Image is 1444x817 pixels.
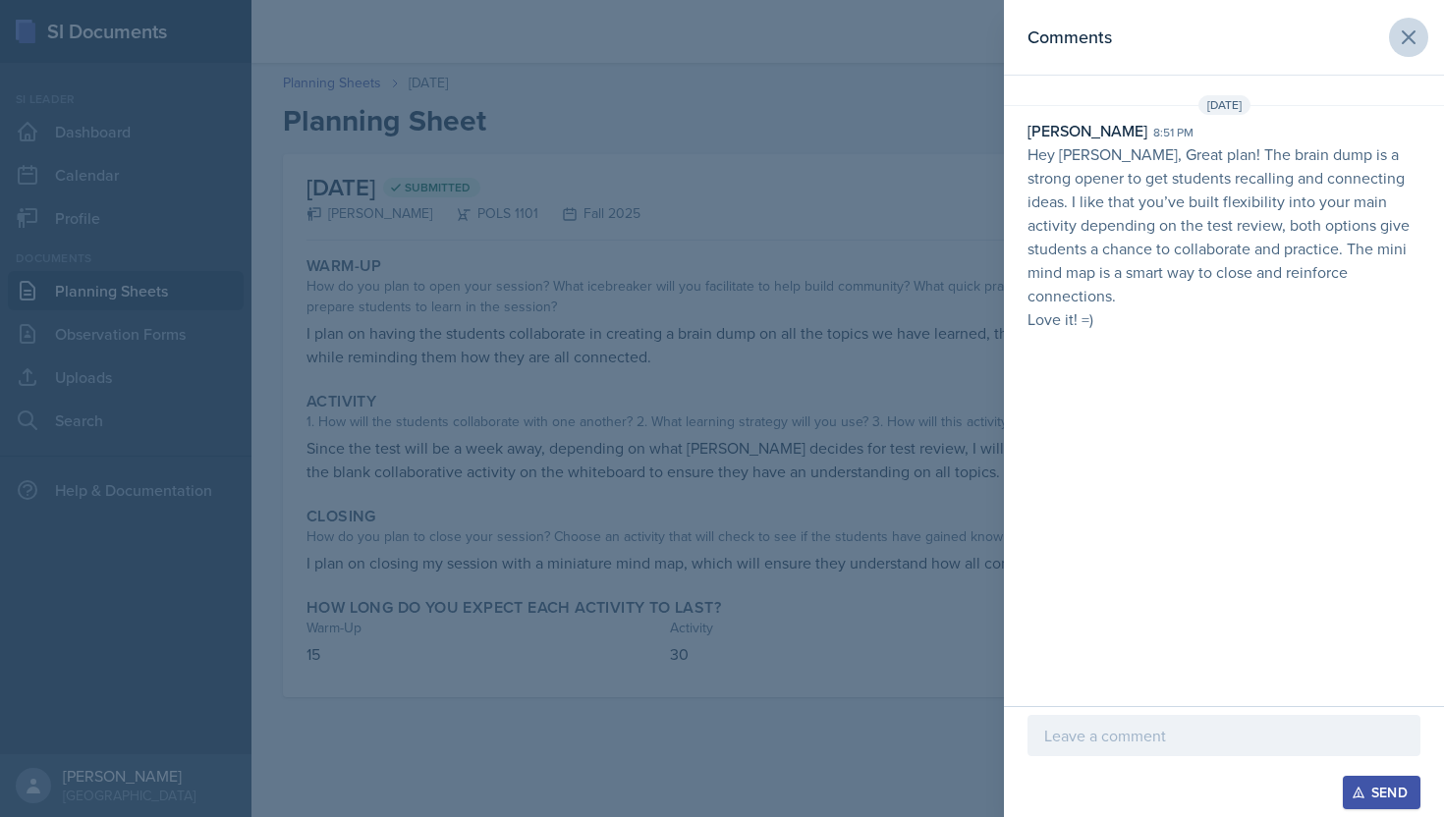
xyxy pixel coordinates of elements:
[1356,785,1408,800] div: Send
[1027,142,1420,307] p: Hey [PERSON_NAME], Great plan! The brain dump is a strong opener to get students recalling and co...
[1027,119,1147,142] div: [PERSON_NAME]
[1027,307,1420,331] p: Love it! =)
[1153,124,1194,141] div: 8:51 pm
[1343,776,1420,809] button: Send
[1198,95,1250,115] span: [DATE]
[1027,24,1112,51] h2: Comments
